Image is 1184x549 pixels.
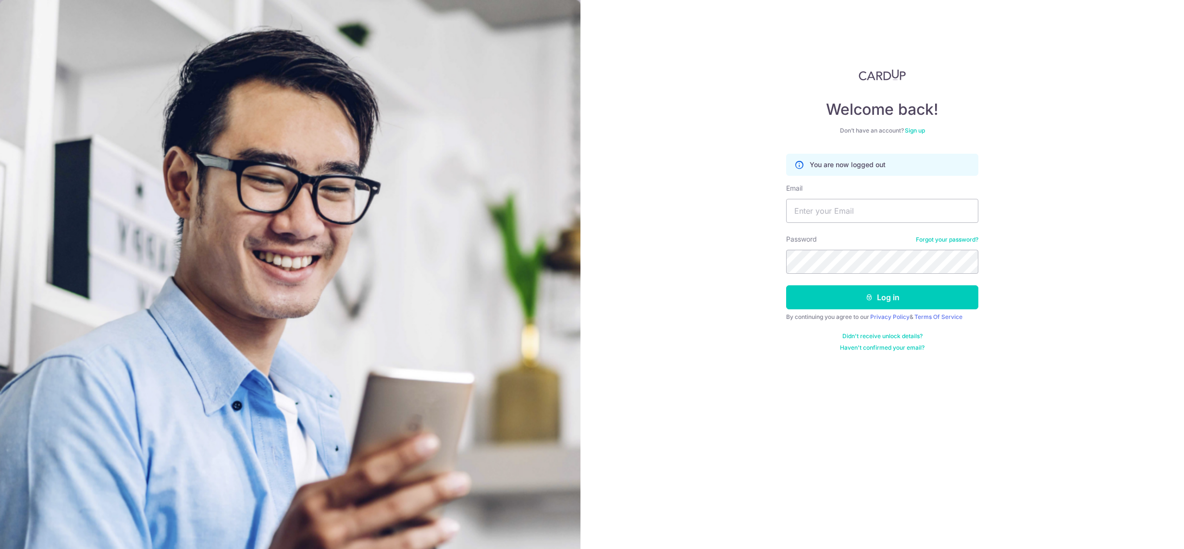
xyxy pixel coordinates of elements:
[786,183,802,193] label: Email
[914,313,962,320] a: Terms Of Service
[859,69,906,81] img: CardUp Logo
[840,344,925,352] a: Haven't confirmed your email?
[786,234,817,244] label: Password
[810,160,886,170] p: You are now logged out
[786,127,978,134] div: Don’t have an account?
[916,236,978,244] a: Forgot your password?
[870,313,910,320] a: Privacy Policy
[786,199,978,223] input: Enter your Email
[786,100,978,119] h4: Welcome back!
[786,285,978,309] button: Log in
[842,332,923,340] a: Didn't receive unlock details?
[905,127,925,134] a: Sign up
[786,313,978,321] div: By continuing you agree to our &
